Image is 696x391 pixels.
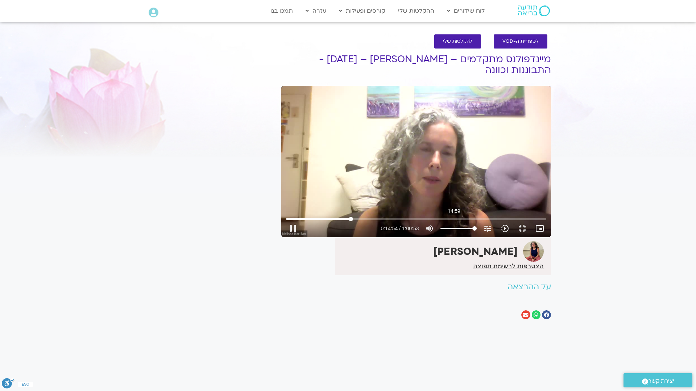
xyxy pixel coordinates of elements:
[394,4,438,18] a: ההקלטות שלי
[443,39,472,44] span: להקלטות שלי
[267,4,297,18] a: תמכו בנו
[502,39,539,44] span: לספריית ה-VOD
[623,373,692,387] a: יצירת קשר
[281,282,551,291] h2: על ההרצאה
[532,310,541,319] div: שיתוף ב whatsapp
[473,263,544,269] a: הצטרפות לרשימת תפוצה
[523,241,544,262] img: מליסה בר-אילן
[434,34,481,49] a: להקלטות שלי
[518,5,550,16] img: תודעה בריאה
[648,376,674,386] span: יצירת קשר
[542,310,551,319] div: שיתוף ב facebook
[494,34,547,49] a: לספריית ה-VOD
[521,310,530,319] div: שיתוף ב email
[443,4,488,18] a: לוח שידורים
[281,54,551,76] h1: מיינדפולנס מתקדמים – [PERSON_NAME] – [DATE] -התבוננות וכוונה
[335,4,389,18] a: קורסים ופעילות
[302,4,330,18] a: עזרה
[433,245,518,258] strong: [PERSON_NAME]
